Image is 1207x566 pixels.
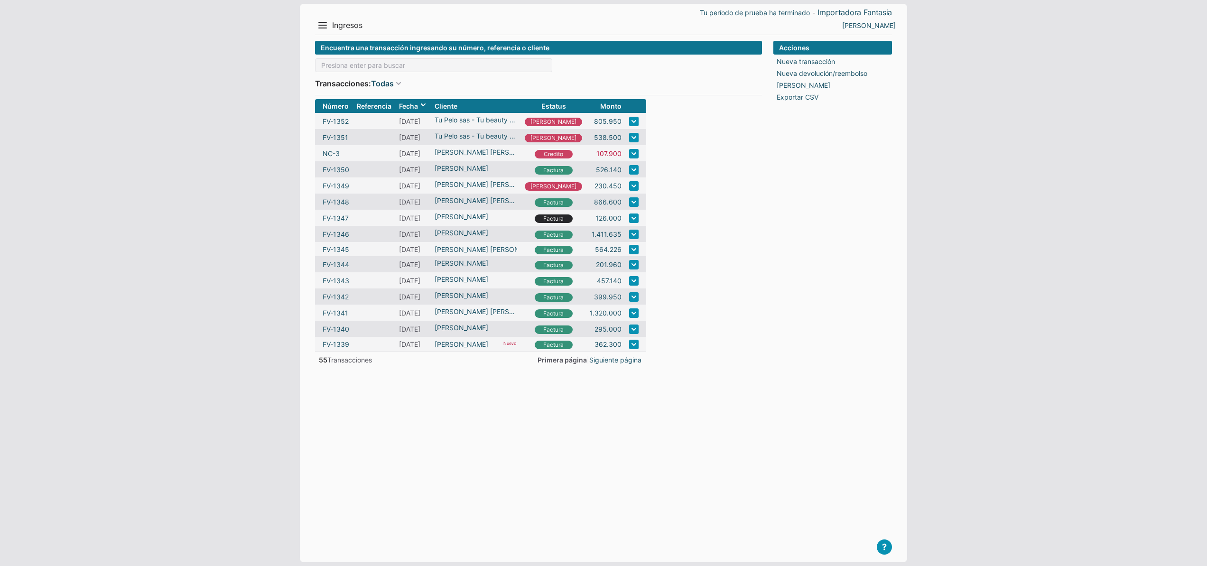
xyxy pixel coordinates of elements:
[395,210,431,226] td: [DATE]
[538,355,646,364] div: |
[332,20,362,30] span: Ingresos
[319,356,327,364] span: 55
[535,261,573,269] i: Factura
[594,324,622,334] a: 295.000
[596,148,622,158] a: 107.900
[596,260,622,269] a: 201.960
[353,99,395,113] th: Referencia
[435,115,517,125] a: Tu Pelo sas - Tu beauty Store
[777,92,818,102] a: Exportar CSV
[535,277,573,286] i: Factura
[773,41,892,55] div: Acciones
[435,212,517,222] a: [PERSON_NAME]
[535,198,573,207] i: Factura
[535,341,573,349] i: Factura
[315,41,762,55] div: Encuentra una transacción ingresando su número, referencia o cliente
[502,339,517,349] span: Nuevo
[435,339,488,349] a: [PERSON_NAME]
[315,99,353,113] th: Número
[323,292,349,302] a: FV-1342
[323,260,349,269] a: FV-1344
[315,18,330,33] button: Menu
[597,276,622,286] a: 457.140
[315,58,552,72] input: Presiona enter para buscar
[535,214,573,223] i: Factura
[435,147,517,157] a: [PERSON_NAME] [PERSON_NAME]
[535,150,573,158] i: Credito
[323,132,348,142] a: FV-1351
[395,242,431,256] td: [DATE]
[777,56,835,66] a: Nueva transacción
[395,145,431,161] td: [DATE]
[435,258,517,268] a: [PERSON_NAME]
[525,182,582,191] i: [PERSON_NAME]
[594,181,622,191] a: 230.450
[594,132,622,142] a: 538.500
[395,272,431,288] td: [DATE]
[535,231,573,239] i: Factura
[594,116,622,126] a: 805.950
[323,213,349,223] a: FV-1347
[435,323,517,333] a: [PERSON_NAME]
[323,324,349,334] a: FV-1340
[435,131,517,141] a: Tu Pelo sas - Tu beauty Store
[595,244,622,254] a: 564.226
[535,293,573,302] i: Factura
[395,161,431,177] td: [DATE]
[435,195,517,205] a: [PERSON_NAME] [PERSON_NAME]
[323,165,349,175] a: FV-1350
[395,305,431,321] td: [DATE]
[435,163,517,173] a: [PERSON_NAME]
[395,129,431,145] td: [DATE]
[777,80,830,90] a: [PERSON_NAME]
[525,118,582,126] i: [PERSON_NAME]
[590,308,622,318] a: 1.320.000
[535,246,573,254] i: Factura
[589,355,641,365] a: Siguiente página
[596,165,622,175] a: 526.140
[435,306,517,316] a: [PERSON_NAME] [PERSON_NAME]
[812,10,815,16] span: -
[535,309,573,318] i: Factura
[594,339,622,349] a: 362.300
[777,68,867,78] a: Nueva devolución/reembolso
[594,197,622,207] a: 866.600
[395,113,431,129] td: [DATE]
[435,274,517,284] a: [PERSON_NAME]
[395,337,431,352] td: [DATE]
[842,20,896,30] a: Luisa Fernanda Palacio
[323,339,349,349] a: FV-1339
[538,356,587,364] span: Primera página
[323,116,349,126] a: FV-1352
[700,8,810,18] a: Tu período de prueba ha terminado
[535,166,573,175] i: Factura
[395,256,431,272] td: [DATE]
[315,355,372,364] div: Transacciones
[535,325,573,334] i: Factura
[435,290,517,300] a: [PERSON_NAME]
[877,539,892,555] button: ?
[323,229,349,239] a: FV-1346
[323,181,349,191] a: FV-1349
[323,276,349,286] a: FV-1343
[395,288,431,305] td: [DATE]
[435,244,544,254] a: [PERSON_NAME] [PERSON_NAME]
[395,99,431,113] th: Fecha
[595,213,622,223] a: 126.000
[521,99,586,113] th: Estatus
[431,99,521,113] th: Cliente
[315,76,762,91] div: Transacciones:
[371,78,394,89] a: Todas
[395,177,431,194] td: [DATE]
[525,134,582,142] i: [PERSON_NAME]
[323,197,349,207] a: FV-1348
[323,148,340,158] a: NC-3
[435,228,517,238] a: [PERSON_NAME]
[817,8,892,18] a: Importadora Fantasia
[395,226,431,242] td: [DATE]
[592,229,622,239] a: 1.411.635
[395,321,431,337] td: [DATE]
[586,99,625,113] th: Monto
[395,194,431,210] td: [DATE]
[323,244,349,254] a: FV-1345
